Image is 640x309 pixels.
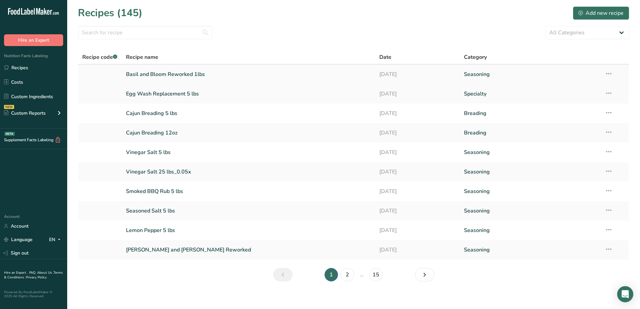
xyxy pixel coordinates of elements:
a: [DATE] [379,243,456,257]
a: Basil and Bloom Reworked 1lbs [126,67,372,81]
div: Powered By FoodLabelMaker © 2025 All Rights Reserved [4,290,63,298]
a: [DATE] [379,204,456,218]
span: Category [464,53,487,61]
div: Open Intercom Messenger [617,286,633,302]
a: Smoked BBQ Rub 5 lbs [126,184,372,198]
div: BETA [4,132,15,136]
a: [DATE] [379,67,456,81]
a: [DATE] [379,145,456,159]
div: NEW [4,105,14,109]
a: Vinegar Salt 5 lbs [126,145,372,159]
a: Terms & Conditions . [4,270,63,280]
a: Cajun Breading 12oz [126,126,372,140]
a: [DATE] [379,165,456,179]
a: Page 15. [369,268,383,281]
a: Seasoning [464,223,597,237]
a: Privacy Policy [26,275,47,280]
a: Seasoning [464,204,597,218]
div: EN [49,236,63,244]
a: About Us . [37,270,53,275]
span: Date [379,53,391,61]
a: Vinegar Salt 25 lbs_0.05x [126,165,372,179]
div: Add new recipe [579,9,624,17]
span: Recipe name [126,53,158,61]
a: Page 2. [341,268,354,281]
a: FAQ . [29,270,37,275]
a: Specialty [464,87,597,101]
span: Recipe code [82,53,117,61]
a: [DATE] [379,223,456,237]
a: Seasoned Salt 5 lbs [126,204,372,218]
h1: Recipes (145) [78,5,142,21]
a: Previous page [273,268,293,281]
a: Next page [415,268,434,281]
a: Seasoning [464,184,597,198]
a: Seasoning [464,145,597,159]
a: [DATE] [379,106,456,120]
a: Cajun Breading 5 lbs [126,106,372,120]
a: Lemon Pepper 5 lbs [126,223,372,237]
a: [DATE] [379,184,456,198]
button: Hire an Expert [4,34,63,46]
a: Hire an Expert . [4,270,28,275]
a: Breading [464,126,597,140]
div: Custom Reports [4,110,46,117]
a: Seasoning [464,67,597,81]
a: [PERSON_NAME] and [PERSON_NAME] Reworked [126,243,372,257]
a: Language [4,234,33,245]
a: Breading [464,106,597,120]
input: Search for recipe [78,26,212,39]
button: Add new recipe [573,6,629,20]
a: [DATE] [379,87,456,101]
a: Seasoning [464,165,597,179]
a: Egg Wash Replacement 5 lbs [126,87,372,101]
a: [DATE] [379,126,456,140]
a: Seasoning [464,243,597,257]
